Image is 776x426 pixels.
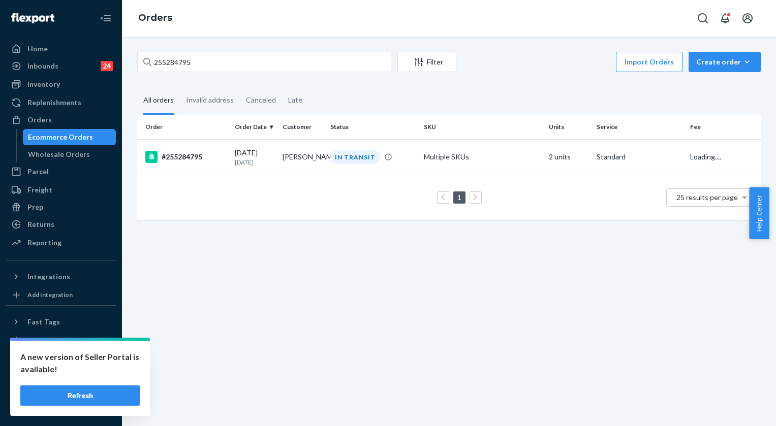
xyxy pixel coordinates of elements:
a: Freight [6,182,116,198]
div: Reporting [27,238,61,248]
div: Fast Tags [27,317,60,327]
th: Order [137,115,231,139]
th: Fee [686,115,761,139]
button: Import Orders [616,52,682,72]
div: Add Integration [27,290,73,299]
a: Home [6,41,116,57]
td: Loading.... [686,139,761,175]
div: Replenishments [27,97,81,108]
div: Inbounds [27,61,58,71]
div: All orders [143,87,174,115]
a: Prep [6,199,116,215]
div: Create order [696,57,753,67]
div: [DATE] [235,148,274,167]
ol: breadcrumbs [130,4,180,33]
div: Wholesale Orders [28,149,90,159]
button: Give Feedback [6,402,116,418]
button: Open account menu [737,8,758,28]
td: 2 units [545,139,593,175]
input: Search orders [137,52,391,72]
div: Orders [27,115,52,125]
th: Units [545,115,593,139]
button: Open Search Box [693,8,713,28]
a: Reporting [6,235,116,251]
button: Integrations [6,269,116,285]
th: Status [326,115,420,139]
p: A new version of Seller Portal is available! [20,351,140,375]
a: Talk to Support [6,368,116,384]
div: Prep [27,202,43,212]
a: Parcel [6,163,116,180]
div: IN TRANSIT [330,150,380,164]
a: Wholesale Orders [23,146,116,162]
span: 25 results per page [676,193,738,202]
a: Replenishments [6,94,116,111]
div: Customer [283,122,322,131]
button: Create order [689,52,761,72]
th: SKU [420,115,544,139]
img: Flexport logo [11,13,54,23]
a: Ecommerce Orders [23,129,116,145]
div: Parcel [27,167,49,177]
a: Returns [6,216,116,233]
div: Freight [27,185,52,195]
td: Multiple SKUs [420,139,544,175]
td: [PERSON_NAME] [278,139,326,175]
button: Close Navigation [96,8,116,28]
div: Late [288,87,302,113]
button: Help Center [749,187,769,239]
a: Inbounds24 [6,58,116,74]
a: Add Fast Tag [6,334,116,346]
button: Open notifications [715,8,735,28]
div: Invalid address [186,87,234,113]
div: Home [27,44,48,54]
div: Canceled [246,87,276,113]
a: Orders [6,112,116,128]
th: Order Date [231,115,278,139]
button: Fast Tags [6,314,116,330]
div: 24 [101,61,113,71]
div: Filter [398,57,456,67]
div: Returns [27,219,54,230]
div: Integrations [27,272,70,282]
a: Add Integration [6,289,116,301]
a: Inventory [6,76,116,92]
button: Filter [397,52,456,72]
a: Orders [138,12,172,23]
div: Inventory [27,79,60,89]
a: Settings [6,350,116,367]
div: Add Fast Tag [27,336,64,344]
a: Help Center [6,385,116,401]
p: Standard [597,152,682,162]
div: Ecommerce Orders [28,132,93,142]
button: Refresh [20,385,140,406]
div: #255284795 [145,151,227,163]
th: Service [593,115,686,139]
p: [DATE] [235,158,274,167]
a: Page 1 is your current page [455,193,463,202]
